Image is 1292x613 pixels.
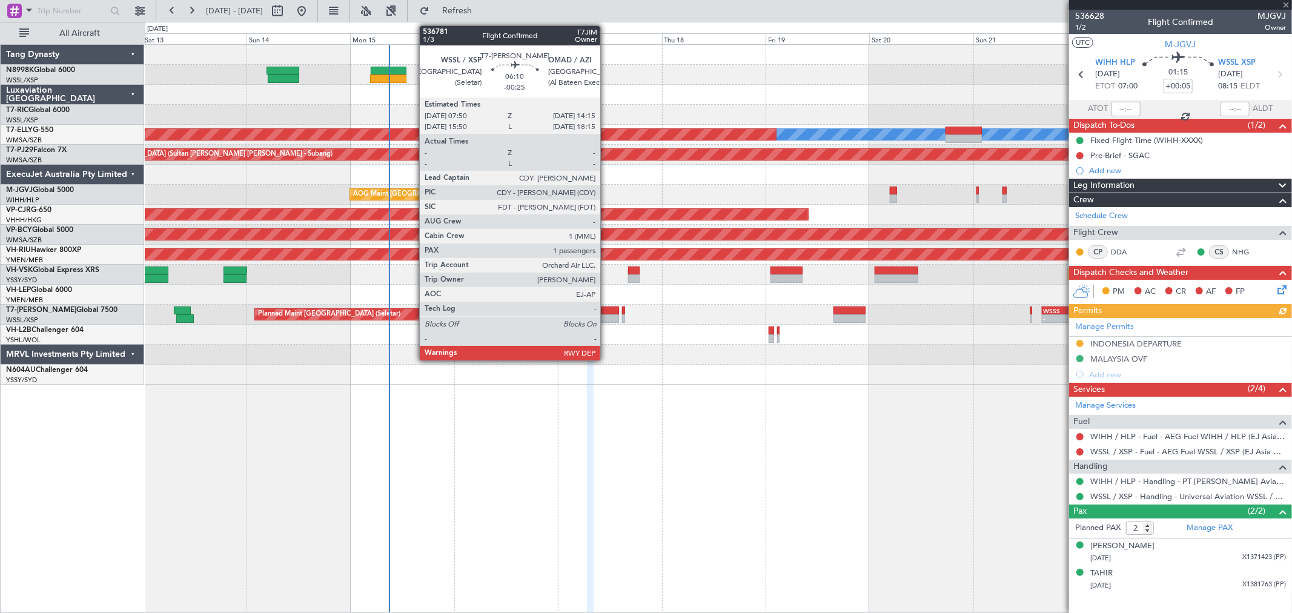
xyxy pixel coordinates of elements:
span: PM [1113,286,1125,298]
a: Schedule Crew [1075,210,1128,222]
button: Refresh [414,1,486,21]
div: - [1043,315,1070,322]
a: WSSL/XSP [6,76,38,85]
div: [PERSON_NAME] [1090,540,1155,552]
div: AOG Maint [GEOGRAPHIC_DATA] (Halim Intl) [353,185,495,204]
a: WSSL/XSP [6,116,38,125]
span: [DATE] [1090,554,1111,563]
div: Thu 18 [662,33,766,44]
span: (2/2) [1248,505,1266,517]
a: VP-BCYGlobal 5000 [6,227,73,234]
a: WSSL/XSP [6,316,38,325]
a: VHHH/HKG [6,216,42,225]
div: WSSS [1043,307,1070,314]
span: MJGVJ [1257,10,1286,22]
a: VH-LEPGlobal 6000 [6,287,72,294]
span: M-JGVJ [6,187,33,194]
span: X1371423 (PP) [1242,552,1286,563]
span: Services [1073,383,1105,397]
div: [DATE] [147,24,168,35]
div: Sun 14 [247,33,350,44]
a: YSSY/SYD [6,376,37,385]
span: [DATE] [1096,68,1121,81]
div: Tue 16 [454,33,558,44]
a: WIHH / HLP - Handling - PT [PERSON_NAME] Aviasi WIHH / HLP [1090,476,1286,486]
span: T7-ELLY [6,127,33,134]
input: Trip Number [37,2,107,20]
a: YSHL/WOL [6,336,41,345]
div: Sat 20 [869,33,973,44]
button: All Aircraft [13,24,131,43]
span: VP-BCY [6,227,32,234]
span: 08:15 [1218,81,1237,93]
a: YSSY/SYD [6,276,37,285]
a: T7-ELLYG-550 [6,127,53,134]
span: ATOT [1088,103,1108,115]
span: Refresh [432,7,483,15]
span: ETOT [1096,81,1116,93]
span: Flight Crew [1073,226,1118,240]
div: Flight Confirmed [1148,16,1213,29]
a: WIHH / HLP - Fuel - AEG Fuel WIHH / HLP (EJ Asia Only) [1090,431,1286,442]
a: WMSA/SZB [6,136,42,145]
span: T7-PJ29 [6,147,33,154]
div: Planned Maint [GEOGRAPHIC_DATA] (Seletar) [258,305,400,323]
a: YMEN/MEB [6,296,43,305]
span: WIHH HLP [1096,57,1136,69]
div: CP [1088,245,1108,259]
span: 07:00 [1119,81,1138,93]
span: N8998K [6,67,34,74]
span: Dispatch Checks and Weather [1073,266,1188,280]
div: CS [1209,245,1229,259]
span: Dispatch To-Dos [1073,119,1135,133]
a: VH-RIUHawker 800XP [6,247,81,254]
span: Owner [1257,22,1286,33]
div: Fixed Flight Time (WIHH-XXXX) [1090,135,1203,145]
a: T7-PJ29Falcon 7X [6,147,67,154]
span: VH-VSK [6,267,33,274]
span: VH-L2B [6,326,31,334]
a: N604AUChallenger 604 [6,366,88,374]
span: All Aircraft [31,29,128,38]
span: 536628 [1075,10,1104,22]
span: Pax [1073,505,1087,519]
a: WSSL / XSP - Handling - Universal Aviation WSSL / XSP [1090,491,1286,502]
span: Fuel [1073,415,1090,429]
a: WIHH/HLP [6,196,39,205]
span: N604AU [6,366,36,374]
span: [DATE] [1090,581,1111,590]
a: N8998KGlobal 6000 [6,67,75,74]
span: ELDT [1241,81,1260,93]
a: VH-VSKGlobal Express XRS [6,267,99,274]
span: VH-RIU [6,247,31,254]
a: VH-L2BChallenger 604 [6,326,84,334]
a: YMEN/MEB [6,256,43,265]
span: AC [1145,286,1156,298]
a: NHG [1232,247,1259,257]
div: Planned Maint [GEOGRAPHIC_DATA] (Sultan [PERSON_NAME] [PERSON_NAME] - Subang) [50,145,333,164]
span: AF [1206,286,1216,298]
div: Pre-Brief - SGAC [1090,150,1150,161]
span: 01:15 [1168,67,1188,79]
span: [DATE] - [DATE] [206,5,263,16]
span: [DATE] [1218,68,1243,81]
label: Planned PAX [1075,522,1121,534]
span: Handling [1073,460,1108,474]
a: T7-[PERSON_NAME]Global 7500 [6,306,118,314]
a: T7-RICGlobal 6000 [6,107,70,114]
a: M-JGVJGlobal 5000 [6,187,74,194]
div: Sat 13 [142,33,246,44]
span: VH-LEP [6,287,31,294]
button: UTC [1072,37,1093,48]
span: 1/2 [1075,22,1104,33]
span: Leg Information [1073,179,1135,193]
a: Manage PAX [1187,522,1233,534]
span: Crew [1073,193,1094,207]
a: WMSA/SZB [6,156,42,165]
span: (1/2) [1248,119,1266,131]
span: T7-[PERSON_NAME] [6,306,76,314]
span: VP-CJR [6,207,31,214]
a: Manage Services [1075,400,1136,412]
a: WMSA/SZB [6,236,42,245]
span: FP [1236,286,1245,298]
